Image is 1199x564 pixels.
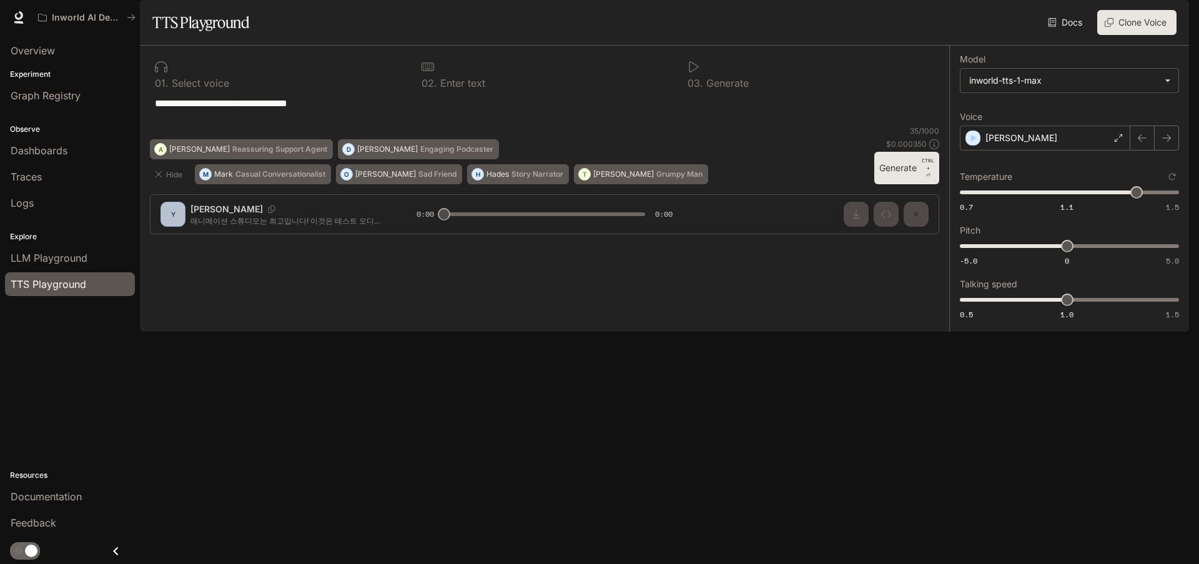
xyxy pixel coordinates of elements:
[703,78,749,88] p: Generate
[232,146,327,153] p: Reassuring Support Agent
[874,152,939,184] button: GenerateCTRL +⏎
[420,146,493,153] p: Engaging Podcaster
[1166,255,1179,266] span: 5.0
[1165,170,1179,184] button: Reset to default
[150,139,333,159] button: A[PERSON_NAME]Reassuring Support Agent
[922,157,934,179] p: ⏎
[169,78,229,88] p: Select voice
[1065,255,1069,266] span: 0
[960,255,977,266] span: -5.0
[969,74,1158,87] div: inworld-tts-1-max
[150,164,190,184] button: Hide
[355,171,416,178] p: [PERSON_NAME]
[1045,10,1087,35] a: Docs
[155,78,169,88] p: 0 1 .
[169,146,230,153] p: [PERSON_NAME]
[32,5,141,30] button: All workspaces
[357,146,418,153] p: [PERSON_NAME]
[574,164,708,184] button: T[PERSON_NAME]Grumpy Man
[343,139,354,159] div: D
[511,171,563,178] p: Story Narrator
[467,164,569,184] button: HHadesStory Narrator
[437,78,485,88] p: Enter text
[1060,309,1073,320] span: 1.0
[338,139,499,159] button: D[PERSON_NAME]Engaging Podcaster
[922,157,934,172] p: CTRL +
[152,10,249,35] h1: TTS Playground
[214,171,233,178] p: Mark
[579,164,590,184] div: T
[960,280,1017,289] p: Talking speed
[235,171,325,178] p: Casual Conversationalist
[688,78,703,88] p: 0 3 .
[195,164,331,184] button: MMarkCasual Conversationalist
[593,171,654,178] p: [PERSON_NAME]
[422,78,437,88] p: 0 2 .
[418,171,456,178] p: Sad Friend
[200,164,211,184] div: M
[1166,309,1179,320] span: 1.5
[472,164,483,184] div: H
[960,309,973,320] span: 0.5
[486,171,509,178] p: Hades
[341,164,352,184] div: O
[960,69,1178,92] div: inworld-tts-1-max
[886,139,927,149] p: $ 0.000350
[52,12,122,23] p: Inworld AI Demos
[985,132,1057,144] p: [PERSON_NAME]
[336,164,462,184] button: O[PERSON_NAME]Sad Friend
[960,112,982,121] p: Voice
[1166,202,1179,212] span: 1.5
[656,171,703,178] p: Grumpy Man
[1060,202,1073,212] span: 1.1
[155,139,166,159] div: A
[1097,10,1177,35] button: Clone Voice
[960,172,1012,181] p: Temperature
[960,226,980,235] p: Pitch
[960,202,973,212] span: 0.7
[910,126,939,136] p: 35 / 1000
[960,55,985,64] p: Model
